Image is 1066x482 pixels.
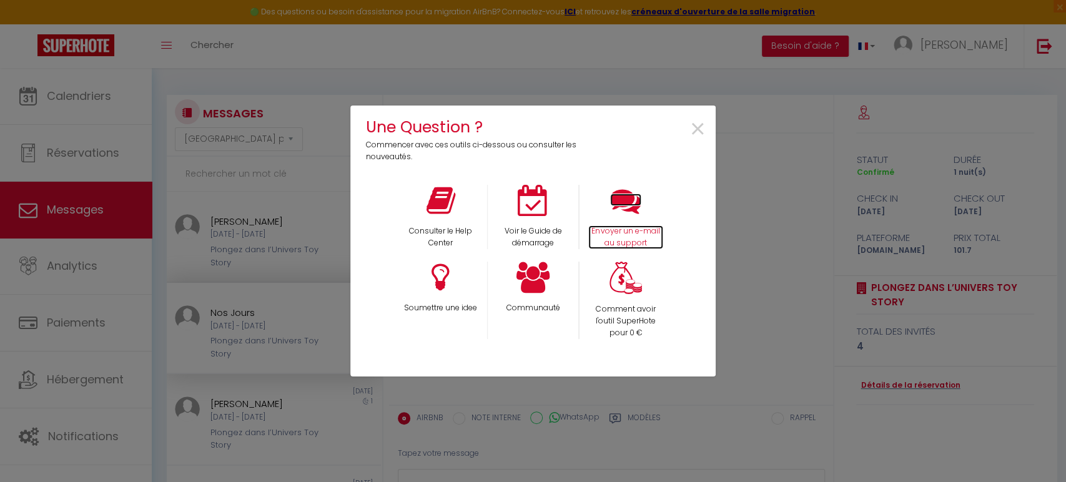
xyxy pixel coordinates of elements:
[689,116,706,144] button: Close
[588,303,664,339] p: Comment avoir l'outil SuperHote pour 0 €
[403,302,479,314] p: Soumettre une idee
[366,139,585,163] p: Commencer avec ces outils ci-dessous ou consulter les nouveautés.
[403,225,479,249] p: Consulter le Help Center
[496,302,571,314] p: Communauté
[689,110,706,149] span: ×
[10,5,47,42] button: Ouvrir le widget de chat LiveChat
[588,225,664,249] p: Envoyer un e-mail au support
[609,262,642,295] img: Money bag
[496,225,571,249] p: Voir le Guide de démarrage
[366,115,585,139] h4: Une Question ?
